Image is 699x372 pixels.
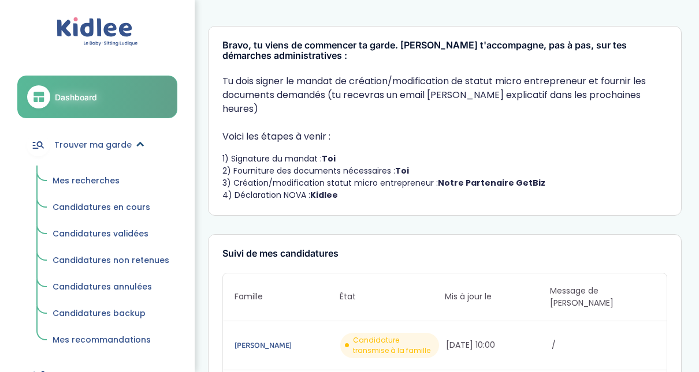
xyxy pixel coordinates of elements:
[222,249,667,259] h3: Suivi de mes candidatures
[395,165,409,176] strong: Toi
[322,153,336,164] strong: Toi
[353,335,434,356] span: Candidature transmise à la famille
[222,40,667,61] h3: Bravo, tu viens de commencer ta garde. [PERSON_NAME] t'accompagne, pas à pas, sur tes démarches a...
[222,189,667,201] li: 4) Déclaration NOVA :
[53,307,146,319] span: Candidatures backup
[53,175,120,186] span: Mes recherches
[222,153,667,165] li: 1) Signature du mandat :
[53,281,152,292] span: Candidatures annulées
[235,339,338,352] a: [PERSON_NAME]
[53,334,151,345] span: Mes recommandations
[57,17,138,47] img: logo.svg
[44,329,177,351] a: Mes recommandations
[17,76,177,118] a: Dashboard
[222,74,667,116] p: Tu dois signer le mandat de création/modification de statut micro entrepreneur et fournir les doc...
[53,228,148,239] span: Candidatures validées
[17,124,177,166] a: Trouver ma garde
[44,303,177,325] a: Candidatures backup
[44,250,177,272] a: Candidatures non retenues
[222,165,667,177] li: 2) Fourniture des documents nécessaires :
[438,177,545,189] strong: Notre Partenaire GetBiz
[446,339,549,351] span: [DATE] 10:00
[44,170,177,192] a: Mes recherches
[54,139,132,151] span: Trouver ma garde
[222,177,667,189] li: 3) Création/modification statut micro entrepreneur :
[53,201,150,213] span: Candidatures en cours
[340,291,445,303] span: État
[550,285,655,309] span: Message de [PERSON_NAME]
[44,223,177,245] a: Candidatures validées
[44,197,177,219] a: Candidatures en cours
[310,189,338,201] strong: Kidlee
[445,291,550,303] span: Mis à jour le
[44,276,177,298] a: Candidatures annulées
[552,339,655,351] span: /
[222,130,667,144] p: Voici les étapes à venir :
[55,91,97,103] span: Dashboard
[235,291,340,303] span: Famille
[53,254,169,266] span: Candidatures non retenues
